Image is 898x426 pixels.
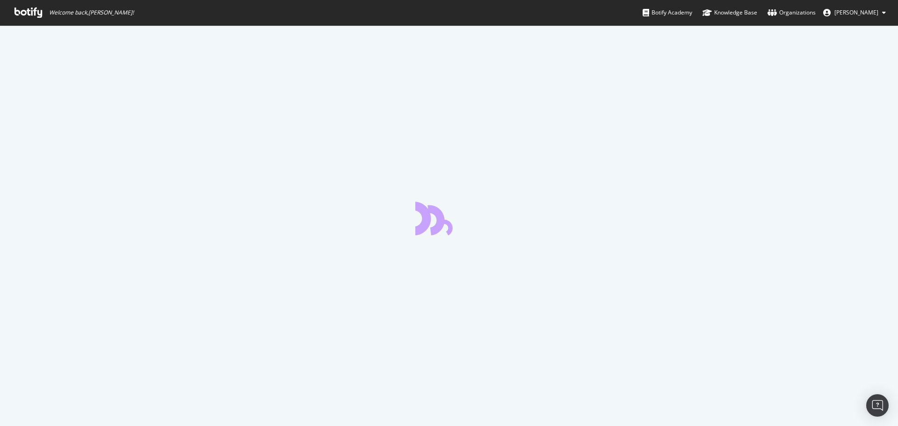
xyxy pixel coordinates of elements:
[816,5,893,20] button: [PERSON_NAME]
[834,8,878,16] span: Anja Alling
[866,394,889,417] div: Open Intercom Messenger
[49,9,134,16] span: Welcome back, [PERSON_NAME] !
[643,8,692,17] div: Botify Academy
[415,202,483,235] div: animation
[702,8,757,17] div: Knowledge Base
[768,8,816,17] div: Organizations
